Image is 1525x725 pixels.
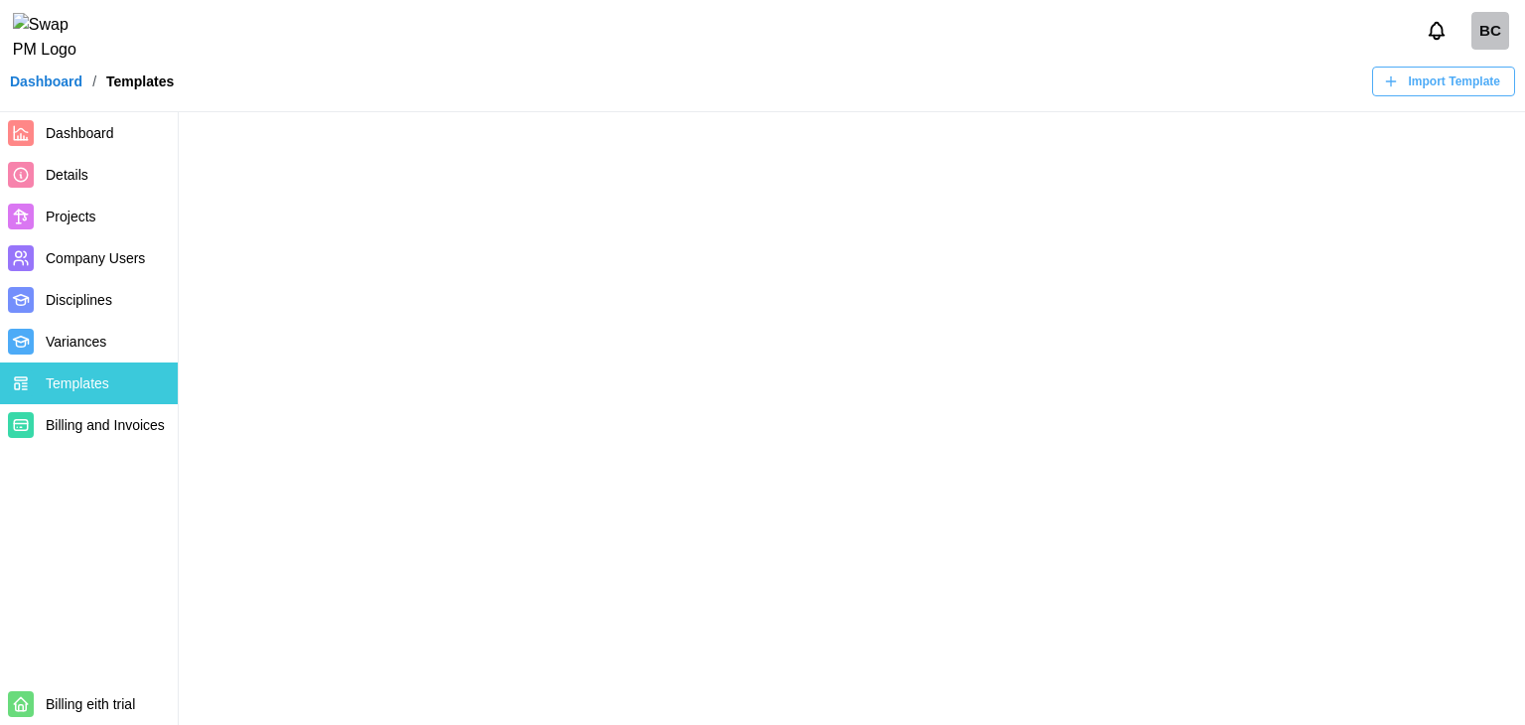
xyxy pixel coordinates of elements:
span: Billing eith trial [46,696,135,712]
span: Company Users [46,250,145,266]
button: Import Template [1372,67,1515,96]
div: BC [1471,12,1509,50]
a: Billing check [1471,12,1509,50]
span: Import Template [1409,68,1500,95]
span: Templates [46,375,109,391]
button: Notifications [1420,14,1454,48]
span: Billing and Invoices [46,417,165,433]
span: Dashboard [46,125,114,141]
a: Dashboard [10,74,82,88]
span: Disciplines [46,292,112,308]
img: Swap PM Logo [13,13,93,63]
span: Variances [46,334,106,350]
span: Projects [46,209,96,224]
span: Details [46,167,88,183]
div: Templates [106,74,174,88]
div: / [92,74,96,88]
